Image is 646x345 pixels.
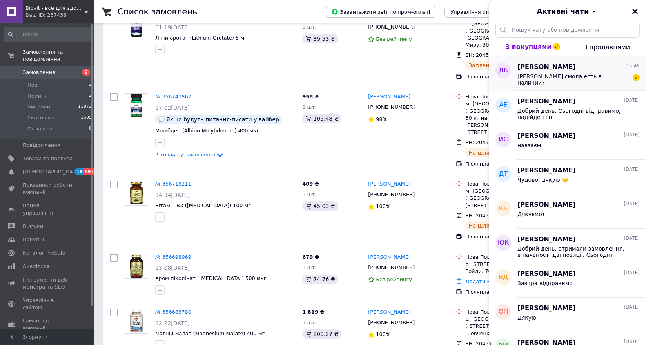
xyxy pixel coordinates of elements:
span: 98% [376,116,387,122]
span: навзаєм [517,142,541,148]
button: Активні чати [511,6,624,16]
span: 13:08[DATE] [155,265,190,271]
span: [DATE] [624,304,640,311]
span: 2 [633,74,640,81]
button: Управління статусами [444,6,517,18]
div: На шляху до одержувача [465,221,545,230]
span: 11872 [78,103,92,110]
button: Закрити [630,7,640,16]
input: Пошук чату або повідомлення [495,22,640,38]
div: Післяплата [465,161,555,168]
span: [PERSON_NAME] [517,166,576,175]
span: Гаманець компанії [23,317,73,331]
span: 3 шт. [302,320,316,325]
span: Управління статусами [450,9,510,15]
span: ЕН: 20451224424236 [465,213,521,219]
span: 100% [376,331,390,337]
span: З покупцями [505,43,552,51]
span: 1 шт. [302,191,316,197]
span: [PERSON_NAME] [517,200,576,210]
span: [PERSON_NAME] [517,269,576,278]
span: [PHONE_NUMBER] [368,320,415,325]
span: КБ [499,204,508,213]
span: Без рейтингу [376,276,412,282]
span: 17:02[DATE] [155,105,190,111]
a: Фото товару [124,93,149,118]
div: Нова Пошта [465,93,555,100]
span: Оплачені [27,125,52,132]
a: [PERSON_NAME] [368,309,410,316]
span: [PERSON_NAME] [517,132,576,141]
span: ЕН: 20451224685714 [465,52,521,58]
div: с. [GEOGRAPHIC_DATA] ([STREET_ADDRESS]: вул. Шевченка, 12/2 [465,316,555,337]
a: Молібден (Albion Molybdenum) 400 мкг [155,128,259,134]
button: З продавцями [567,38,646,56]
span: Повідомлення [23,142,61,149]
a: [PERSON_NAME] [368,93,410,101]
span: 679 ₴ [302,254,319,260]
span: Чудово, дякую 🤝 [517,177,568,183]
button: ИС[PERSON_NAME][DATE]навзаєм [489,125,646,160]
span: 99+ [83,168,96,175]
span: [PHONE_NUMBER] [368,191,415,197]
span: [PERSON_NAME] [517,304,576,313]
div: с. [STREET_ADDRESS]: вул. Гойди, 70/12 [465,261,555,275]
span: Відгуки [23,223,43,230]
span: Літій оротат (Lithium Orotate) 5 мг [155,35,247,41]
span: Управління сайтом [23,297,73,311]
span: Аналітика [23,263,50,270]
span: 18 [74,168,83,175]
span: 12:22[DATE] [155,320,190,326]
span: 409 ₴ [302,181,319,187]
span: Інструменти веб-майстра та SEO [23,276,73,291]
button: Завантажити звіт по пром-оплаті [325,6,436,18]
span: Завтра відправимо [517,280,573,286]
span: [PERSON_NAME] [517,97,576,106]
div: 39.53 ₴ [302,34,338,43]
span: [PHONE_NUMBER] [368,104,415,110]
span: 1609 [81,114,92,121]
span: [PHONE_NUMBER] [368,24,415,30]
button: КБ[PERSON_NAME][DATE]Дякуємо) [489,194,646,229]
span: 2 [82,69,90,76]
input: Пошук [4,27,93,42]
span: Замовлення [23,69,55,76]
span: [DATE] [624,235,640,242]
span: ЕН: 20451224501689 [465,139,521,145]
span: Biovit - все для здоров'я та краси [25,5,84,12]
div: Заплановано [465,61,510,70]
span: [DATE] [624,166,640,173]
img: Фото товару [124,309,149,333]
div: Нова Пошта [465,181,555,188]
span: ОП [499,307,508,316]
img: Фото товару [124,181,149,205]
span: 958 ₴ [302,94,319,99]
span: [DATE] [624,97,640,104]
span: 1 819 ₴ [302,309,324,315]
a: [PERSON_NAME] [368,181,410,188]
a: [PERSON_NAME] [368,254,410,261]
span: 2 шт. [302,104,316,110]
span: Нові [27,81,39,89]
span: 100% [376,203,390,209]
span: Вітамін В3 ([MEDICAL_DATA]) 100 мг [155,202,251,208]
button: ОП[PERSON_NAME][DATE]Дякую [489,298,646,332]
div: м. [GEOGRAPHIC_DATA] ([GEOGRAPHIC_DATA].), №316 (до 30 кг на одне місце): вул. [PERSON_NAME][STRE... [465,100,555,136]
a: Фото товару [124,181,149,206]
span: 0 [89,125,92,132]
span: [PERSON_NAME] [517,63,576,72]
span: Завантажити звіт по пром-оплаті [331,8,430,15]
div: Післяплата [465,73,555,80]
span: Активні чати [537,6,589,16]
a: Хром піколінат ([MEDICAL_DATA]) 500 мкг [155,275,266,281]
span: Якщо будуть питання-писати у вайбер [166,116,279,123]
div: с. [GEOGRAPHIC_DATA] ([GEOGRAPHIC_DATA], [GEOGRAPHIC_DATA].), №1: вул. Миру, 30 [465,20,555,49]
a: 2 товара у замовленні [155,152,225,157]
img: Фото товару [124,94,149,118]
span: [PHONE_NUMBER] [368,264,415,270]
a: № 356698969 [155,254,191,260]
span: 1 шт. [302,264,316,270]
span: Каталог ProSale [23,249,65,256]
